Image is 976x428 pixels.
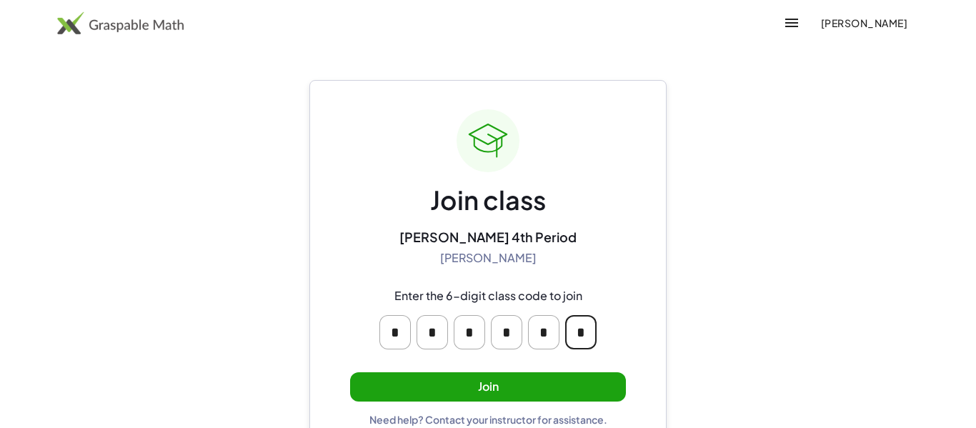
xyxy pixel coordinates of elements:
[491,315,522,349] input: Please enter OTP character 4
[379,315,411,349] input: Please enter OTP character 1
[430,184,546,217] div: Join class
[350,372,626,402] button: Join
[440,251,537,266] div: [PERSON_NAME]
[820,16,907,29] span: [PERSON_NAME]
[809,10,919,36] button: [PERSON_NAME]
[528,315,559,349] input: Please enter OTP character 5
[417,315,448,349] input: Please enter OTP character 2
[394,289,582,304] div: Enter the 6-digit class code to join
[565,315,597,349] input: Please enter OTP character 6
[454,315,485,349] input: Please enter OTP character 3
[369,413,607,426] div: Need help? Contact your instructor for assistance.
[399,229,577,245] div: [PERSON_NAME] 4th Period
